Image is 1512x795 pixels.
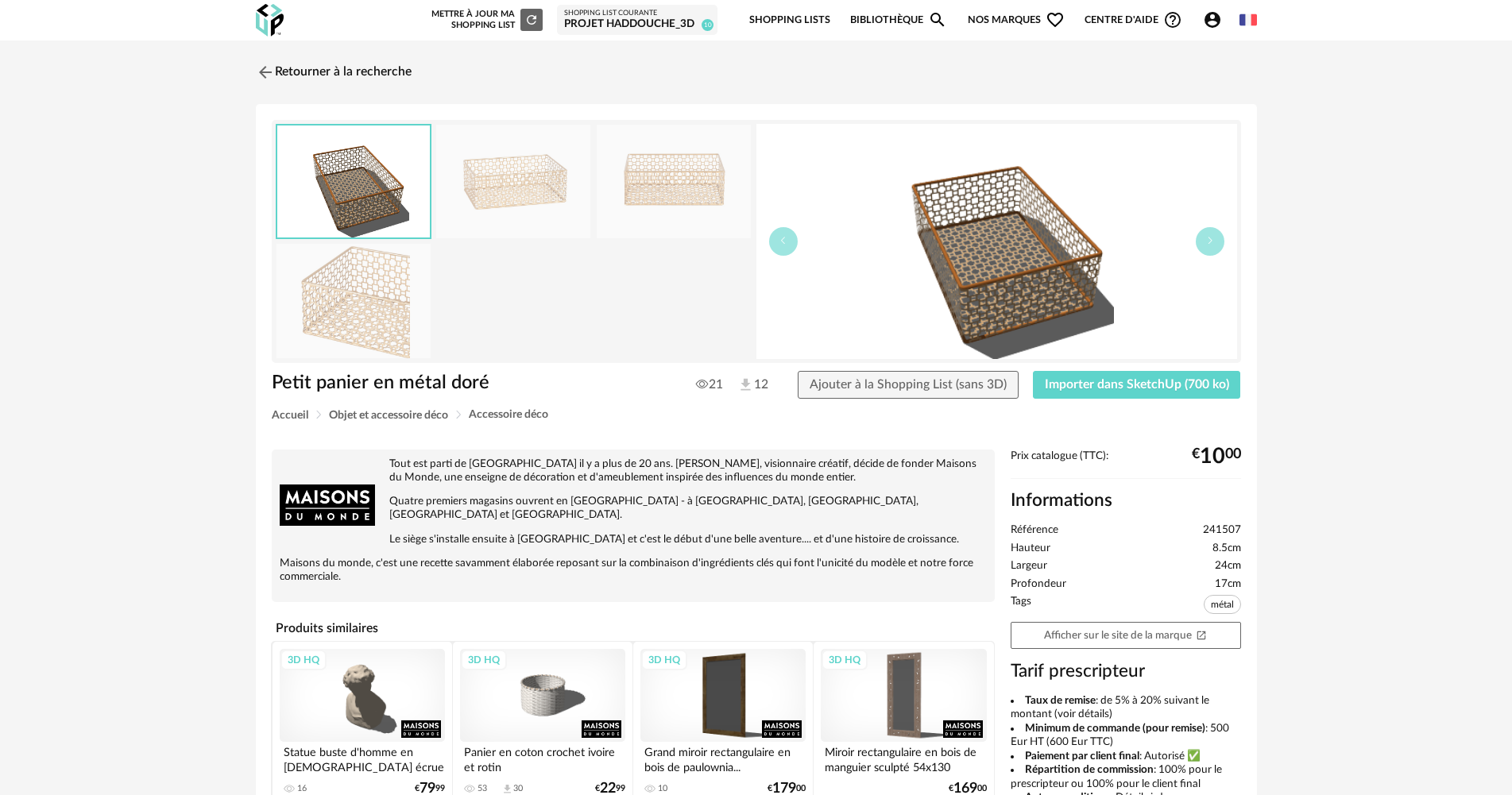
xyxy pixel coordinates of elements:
[276,244,431,357] img: petit-panier-en-metal-dore-1000-5-17-241507_3.jpg
[272,371,667,396] h1: Petit panier en métal doré
[949,783,987,794] div: € 00
[822,650,868,670] div: 3D HQ
[798,371,1019,399] button: Ajouter à la Shopping List (sans 3D)
[428,9,543,31] div: Mettre à jour ma Shopping List
[280,742,445,774] div: Statue buste d'homme en [DEMOGRAPHIC_DATA] écrue H50
[1011,542,1050,556] span: Hauteur
[810,378,1007,391] span: Ajouter à la Shopping List (sans 3D)
[564,9,710,32] a: Shopping List courante Projet HADDOUCHE_3D 10
[1011,694,1241,722] li: : de 5% à 20% suivant le montant (voir détails)
[513,783,523,794] div: 30
[1011,489,1241,512] h2: Informations
[1196,629,1207,640] span: Open In New icon
[256,63,275,82] img: svg+xml;base64,PHN2ZyB3aWR0aD0iMjQiIGhlaWdodD0iMjQiIHZpZXdCb3g9IjAgMCAyNCAyNCIgZmlsbD0ibm9uZSIgeG...
[595,783,625,794] div: € 99
[280,457,987,484] p: Tout est parti de [GEOGRAPHIC_DATA] il y a plus de 20 ans. [PERSON_NAME], visionnaire créatif, dé...
[1203,10,1229,29] span: Account Circle icon
[1011,622,1241,650] a: Afficher sur le site de la marqueOpen In New icon
[696,376,723,392] span: 21
[1025,751,1139,762] b: Paiement par client final
[280,533,987,546] p: Le siège s'installe ensuite à [GEOGRAPHIC_DATA] et c'est le début d'une belle aventure.... et d'u...
[1192,450,1241,463] div: € 00
[1212,542,1241,556] span: 8.5cm
[737,376,768,394] span: 12
[1239,11,1257,29] img: fr
[436,125,590,238] img: petit-panier-en-metal-dore-1000-5-17-241507_1.jpg
[1011,523,1058,538] span: Référence
[1011,763,1241,791] li: : 100% pour le prescripteur ou 100% pour le client final
[821,742,986,774] div: Miroir rectangulaire en bois de manguier sculpté 54x130
[640,742,806,774] div: Grand miroir rectangulaire en bois de paulownia...
[460,742,625,774] div: Panier en coton crochet ivoire et rotin
[280,557,987,584] p: Maisons du monde, c'est une recette savamment élaborée reposant sur la combinaison d'ingrédients ...
[1011,450,1241,479] div: Prix catalogue (TTC):
[702,19,713,31] span: 10
[658,783,667,794] div: 10
[600,783,616,794] span: 22
[1163,10,1182,29] span: Help Circle Outline icon
[1011,660,1241,683] h3: Tarif prescripteur
[1200,450,1225,463] span: 10
[597,125,751,238] img: petit-panier-en-metal-dore-1000-5-17-241507_2.jpg
[749,2,830,39] a: Shopping Lists
[1204,595,1241,614] span: métal
[928,10,947,29] span: Magnify icon
[1033,371,1241,399] button: Importer dans SketchUp (700 ko)
[1025,695,1096,706] b: Taux de remise
[1011,595,1031,618] span: Tags
[469,409,548,420] span: Accessoire déco
[297,783,307,794] div: 16
[953,783,977,794] span: 169
[1215,577,1241,592] span: 17cm
[564,17,710,32] div: Projet HADDOUCHE_3D
[256,55,412,90] a: Retourner à la recherche
[420,783,435,794] span: 79
[280,495,987,522] p: Quatre premiers magasins ouvrent en [GEOGRAPHIC_DATA] - à [GEOGRAPHIC_DATA], [GEOGRAPHIC_DATA], [...
[1011,577,1066,592] span: Profondeur
[461,650,507,670] div: 3D HQ
[564,9,710,18] div: Shopping List courante
[280,457,375,553] img: brand logo
[1011,722,1241,750] li: : 500 Eur HT (600 Eur TTC)
[1215,559,1241,573] span: 24cm
[1045,378,1229,391] span: Importer dans SketchUp (700 ko)
[1011,559,1047,573] span: Largeur
[1046,10,1065,29] span: Heart Outline icon
[768,783,806,794] div: € 00
[1203,523,1241,538] span: 241507
[1011,750,1241,764] li: : Autorisé ✅
[272,616,995,640] h4: Produits similaires
[756,124,1237,359] img: thumbnail.png
[1025,764,1154,775] b: Répartition de commission
[272,409,1241,421] div: Breadcrumb
[737,376,754,393] img: Téléchargements
[1203,10,1222,29] span: Account Circle icon
[272,410,308,421] span: Accueil
[256,4,284,37] img: OXP
[280,650,327,670] div: 3D HQ
[501,783,513,795] span: Download icon
[478,783,487,794] div: 53
[772,783,796,794] span: 179
[277,125,430,237] img: thumbnail.png
[1085,10,1182,29] span: Centre d'aideHelp Circle Outline icon
[968,2,1065,39] span: Nos marques
[641,650,687,670] div: 3D HQ
[850,2,947,39] a: BibliothèqueMagnify icon
[524,15,539,24] span: Refresh icon
[1025,723,1205,734] b: Minimum de commande (pour remise)
[329,410,448,421] span: Objet et accessoire déco
[415,783,445,794] div: € 99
